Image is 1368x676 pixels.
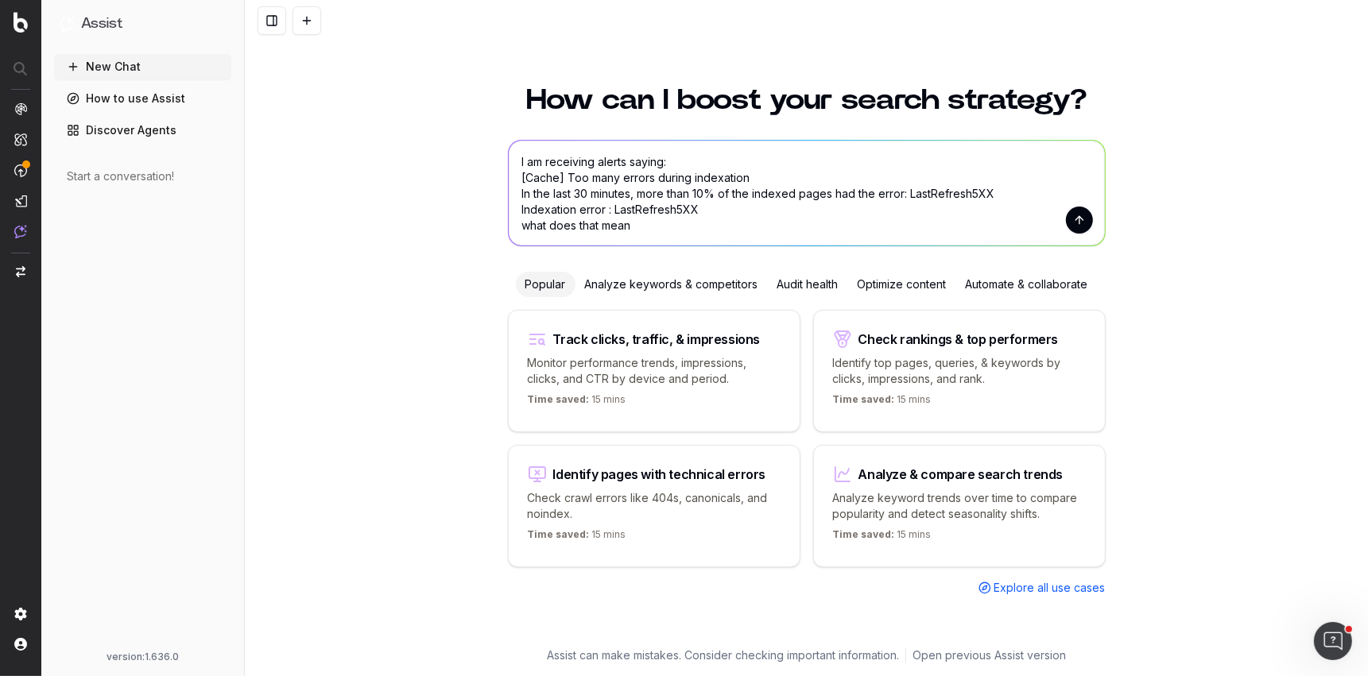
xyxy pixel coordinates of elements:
img: Switch project [16,266,25,277]
a: How to use Assist [54,86,231,111]
img: Intelligence [14,133,27,146]
div: version: 1.636.0 [60,651,225,663]
span: Time saved: [528,393,590,405]
div: Audit health [768,272,848,297]
div: Track clicks, traffic, & impressions [553,333,761,346]
img: Setting [14,608,27,620]
a: Discover Agents [54,118,231,143]
div: Check rankings & top performers [858,333,1059,346]
p: Assist can make mistakes. Consider checking important information. [547,647,899,663]
button: New Chat [54,54,231,79]
button: Assist [60,13,225,35]
img: My account [14,638,27,651]
span: Time saved: [528,528,590,540]
iframe: Intercom live chat [1314,622,1352,660]
p: Check crawl errors like 404s, canonicals, and noindex. [528,490,781,522]
p: Monitor performance trends, impressions, clicks, and CTR by device and period. [528,355,781,387]
div: Optimize content [848,272,956,297]
img: Assist [60,16,75,31]
p: 15 mins [528,393,626,412]
span: Time saved: [833,528,895,540]
p: Identify top pages, queries, & keywords by clicks, impressions, and rank. [833,355,1086,387]
h1: How can I boost your search strategy? [508,86,1106,114]
p: 15 mins [833,393,932,412]
img: Assist [14,225,27,238]
h1: Assist [81,13,122,35]
a: Explore all use cases [979,580,1106,596]
textarea: I am receiving alerts saying: [Cache] Too many errors during indexation In the last 30 minutes, m... [509,141,1105,245]
img: Activation [14,164,27,177]
div: Analyze & compare search trends [858,468,1064,481]
p: 15 mins [528,528,626,547]
div: Analyze keywords & competitors [575,272,768,297]
img: Studio [14,195,27,207]
img: Analytics [14,102,27,115]
div: Start a conversation! [67,168,219,184]
span: Time saved: [833,393,895,405]
span: Explore all use cases [994,580,1106,596]
p: 15 mins [833,528,932,547]
a: Open previous Assist version [913,647,1066,663]
p: Analyze keyword trends over time to compare popularity and detect seasonality shifts. [833,490,1086,522]
div: Popular [516,272,575,297]
div: Automate & collaborate [956,272,1098,297]
div: Identify pages with technical errors [553,468,766,481]
img: Botify logo [14,12,28,33]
